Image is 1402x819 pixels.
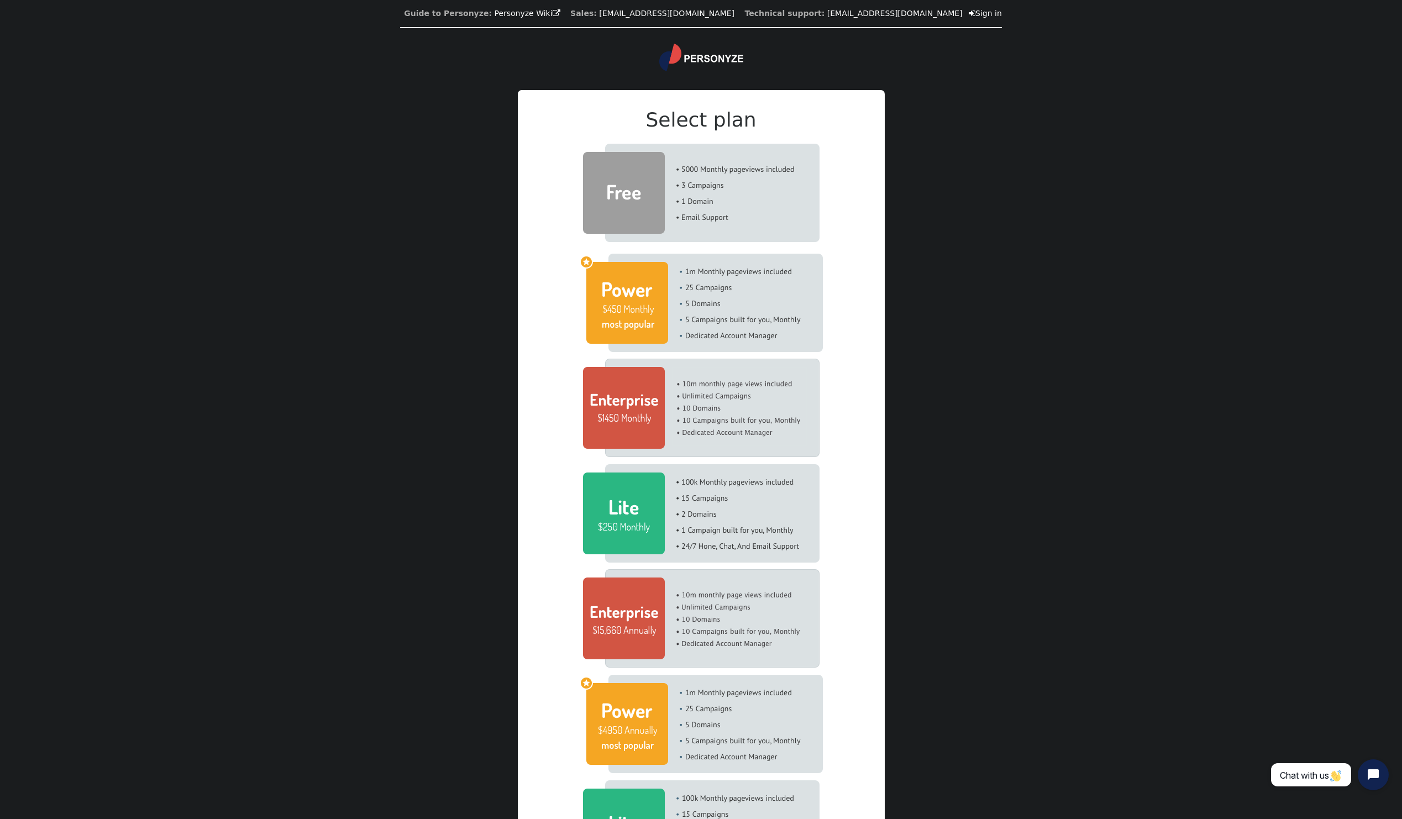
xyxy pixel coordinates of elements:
[570,9,597,18] b: Sales:
[404,9,492,18] b: Guide to Personyze:
[827,9,963,18] a: [EMAIL_ADDRESS][DOMAIN_NAME]
[494,9,560,18] a: Personyze Wiki
[969,9,1002,18] a: Sign in
[599,9,734,18] a: [EMAIL_ADDRESS][DOMAIN_NAME]
[535,105,867,135] h2: Select plan
[659,44,743,71] img: logo.svg
[969,9,975,17] span: 
[745,9,825,18] b: Technical support:
[553,9,560,17] span: 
